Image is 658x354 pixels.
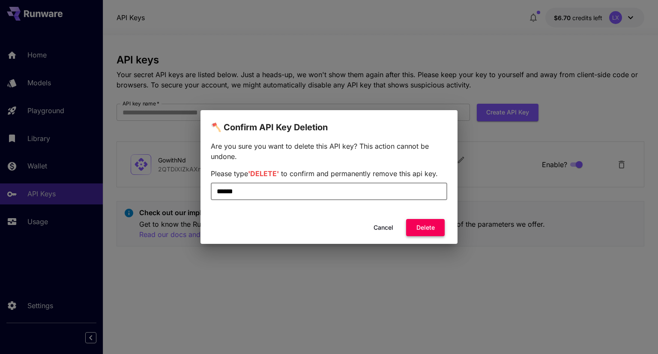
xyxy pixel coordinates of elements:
[406,219,445,237] button: Delete
[364,219,403,237] button: Cancel
[200,110,458,134] h2: 🪓 Confirm API Key Deletion
[211,141,447,162] p: Are you sure you want to delete this API key? This action cannot be undone.
[211,169,438,178] span: Please type to confirm and permanently remove this api key.
[248,169,279,178] span: 'DELETE'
